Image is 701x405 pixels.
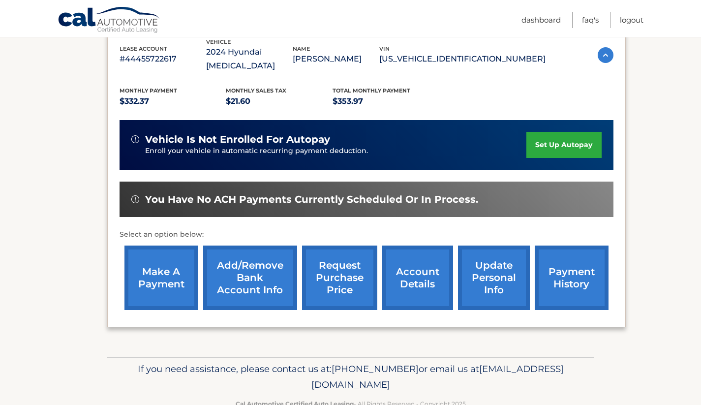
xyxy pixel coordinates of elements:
[131,135,139,143] img: alert-white.svg
[598,47,613,63] img: accordion-active.svg
[226,87,286,94] span: Monthly sales Tax
[120,229,613,241] p: Select an option below:
[120,87,177,94] span: Monthly Payment
[114,361,588,393] p: If you need assistance, please contact us at: or email us at
[145,146,527,156] p: Enroll your vehicle in automatic recurring payment deduction.
[120,52,206,66] p: #44455722617
[145,193,478,206] span: You have no ACH payments currently scheduled or in process.
[379,45,390,52] span: vin
[521,12,561,28] a: Dashboard
[535,246,609,310] a: payment history
[458,246,530,310] a: update personal info
[145,133,330,146] span: vehicle is not enrolled for autopay
[58,6,161,35] a: Cal Automotive
[526,132,601,158] a: set up autopay
[333,87,410,94] span: Total Monthly Payment
[226,94,333,108] p: $21.60
[620,12,643,28] a: Logout
[332,363,419,374] span: [PHONE_NUMBER]
[131,195,139,203] img: alert-white.svg
[333,94,439,108] p: $353.97
[124,246,198,310] a: make a payment
[302,246,377,310] a: request purchase price
[379,52,546,66] p: [US_VEHICLE_IDENTIFICATION_NUMBER]
[120,45,167,52] span: lease account
[293,52,379,66] p: [PERSON_NAME]
[120,94,226,108] p: $332.37
[311,363,564,390] span: [EMAIL_ADDRESS][DOMAIN_NAME]
[203,246,297,310] a: Add/Remove bank account info
[206,45,293,73] p: 2024 Hyundai [MEDICAL_DATA]
[582,12,599,28] a: FAQ's
[293,45,310,52] span: name
[206,38,231,45] span: vehicle
[382,246,453,310] a: account details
